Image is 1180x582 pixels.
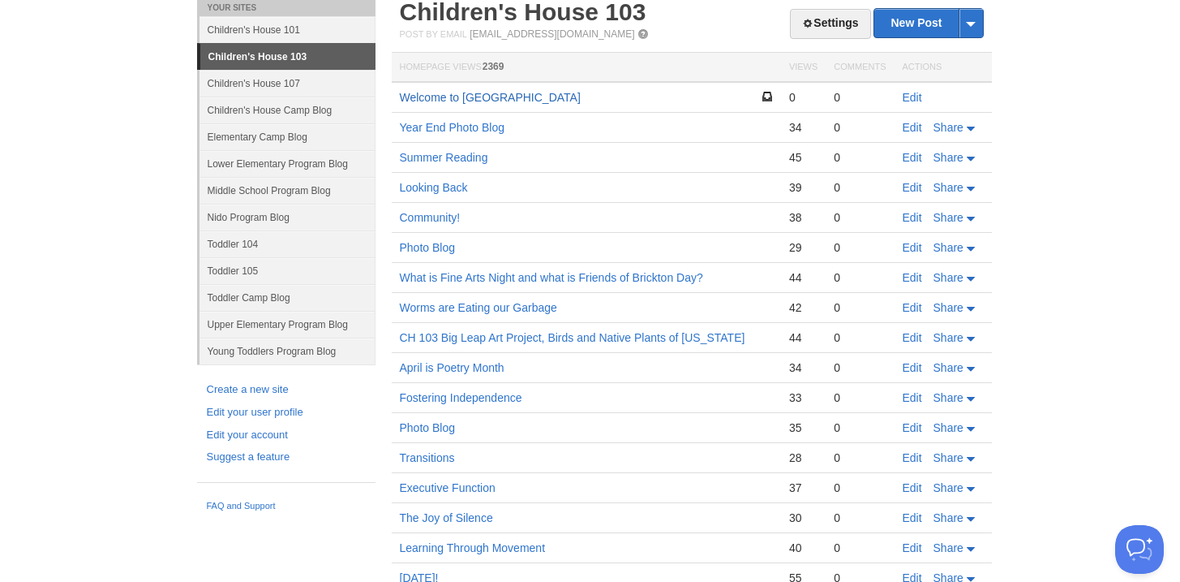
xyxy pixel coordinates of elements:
a: What is Fine Arts Night and what is Friends of Brickton Day? [400,271,703,284]
div: 45 [789,150,817,165]
div: 34 [789,120,817,135]
a: Upper Elementary Program Blog [200,311,375,338]
a: Edit your user profile [207,404,366,421]
a: Edit [903,361,922,374]
a: Nido Program Blog [200,204,375,231]
div: 33 [789,390,817,405]
div: 0 [834,150,886,165]
iframe: Help Scout Beacon - Open [1115,525,1164,574]
a: Learning Through Movement [400,541,546,554]
div: 40 [789,541,817,555]
div: 0 [834,90,886,105]
a: Edit [903,511,922,524]
div: 28 [789,451,817,465]
a: Edit [903,301,922,314]
div: 0 [834,360,886,375]
a: Toddler 105 [200,257,375,284]
a: Looking Back [400,181,468,194]
a: Suggest a feature [207,449,366,466]
div: 35 [789,420,817,435]
a: Create a new site [207,382,366,399]
a: Edit your account [207,427,366,444]
a: Edit [903,91,922,104]
a: Edit [903,481,922,494]
a: Fostering Independence [400,391,522,404]
a: Photo Blog [400,421,456,434]
div: 0 [834,541,886,555]
div: 0 [834,210,886,225]
th: Homepage Views [392,53,781,83]
div: 30 [789,511,817,525]
div: 44 [789,330,817,345]
a: Children's House 103 [200,44,375,70]
a: Lower Elementary Program Blog [200,150,375,177]
span: Share [933,211,963,224]
a: New Post [874,9,982,37]
a: Edit [903,121,922,134]
span: Share [933,361,963,374]
a: April is Poetry Month [400,361,504,374]
div: 0 [834,180,886,195]
a: Edit [903,331,922,344]
div: 0 [834,330,886,345]
a: The Joy of Silence [400,511,493,524]
div: 0 [834,390,886,405]
span: Share [933,451,963,464]
div: 37 [789,481,817,495]
div: 44 [789,270,817,285]
a: Edit [903,241,922,254]
div: 0 [834,451,886,465]
div: 0 [834,300,886,315]
span: Share [933,301,963,314]
span: Share [933,271,963,284]
a: Middle School Program Blog [200,177,375,204]
span: Share [933,511,963,524]
th: Comments [826,53,894,83]
div: 0 [834,511,886,525]
div: 0 [834,481,886,495]
div: 34 [789,360,817,375]
a: Welcome to [GEOGRAPHIC_DATA] [400,91,581,104]
a: Elementary Camp Blog [200,123,375,150]
th: Actions [895,53,992,83]
a: FAQ and Support [207,499,366,514]
a: Summer Reading [400,151,488,164]
span: Share [933,241,963,254]
a: Toddler 104 [200,231,375,257]
div: 42 [789,300,817,315]
a: Year End Photo Blog [400,121,504,134]
a: Worms are Eating our Garbage [400,301,557,314]
span: Share [933,331,963,344]
span: Share [933,421,963,434]
a: Children's House Camp Blog [200,97,375,123]
a: Community! [400,211,461,224]
a: CH 103 Big Leap Art Project, Birds and Native Plants of [US_STATE] [400,331,745,344]
div: 29 [789,240,817,255]
a: Settings [790,9,870,39]
a: Edit [903,181,922,194]
a: Edit [903,541,922,554]
a: Edit [903,451,922,464]
div: 0 [834,420,886,435]
a: Edit [903,151,922,164]
a: Executive Function [400,481,496,494]
a: Young Toddlers Program Blog [200,338,375,364]
th: Views [781,53,826,83]
a: Edit [903,391,922,404]
div: 0 [834,240,886,255]
div: 0 [789,90,817,105]
div: 38 [789,210,817,225]
span: Share [933,121,963,134]
a: Edit [903,421,922,434]
span: Share [933,541,963,554]
span: Share [933,181,963,194]
div: 0 [834,120,886,135]
a: Children's House 101 [200,16,375,43]
a: Edit [903,271,922,284]
span: Share [933,151,963,164]
div: 0 [834,270,886,285]
a: Children's House 107 [200,70,375,97]
span: 2369 [483,61,504,72]
a: Edit [903,211,922,224]
div: 39 [789,180,817,195]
